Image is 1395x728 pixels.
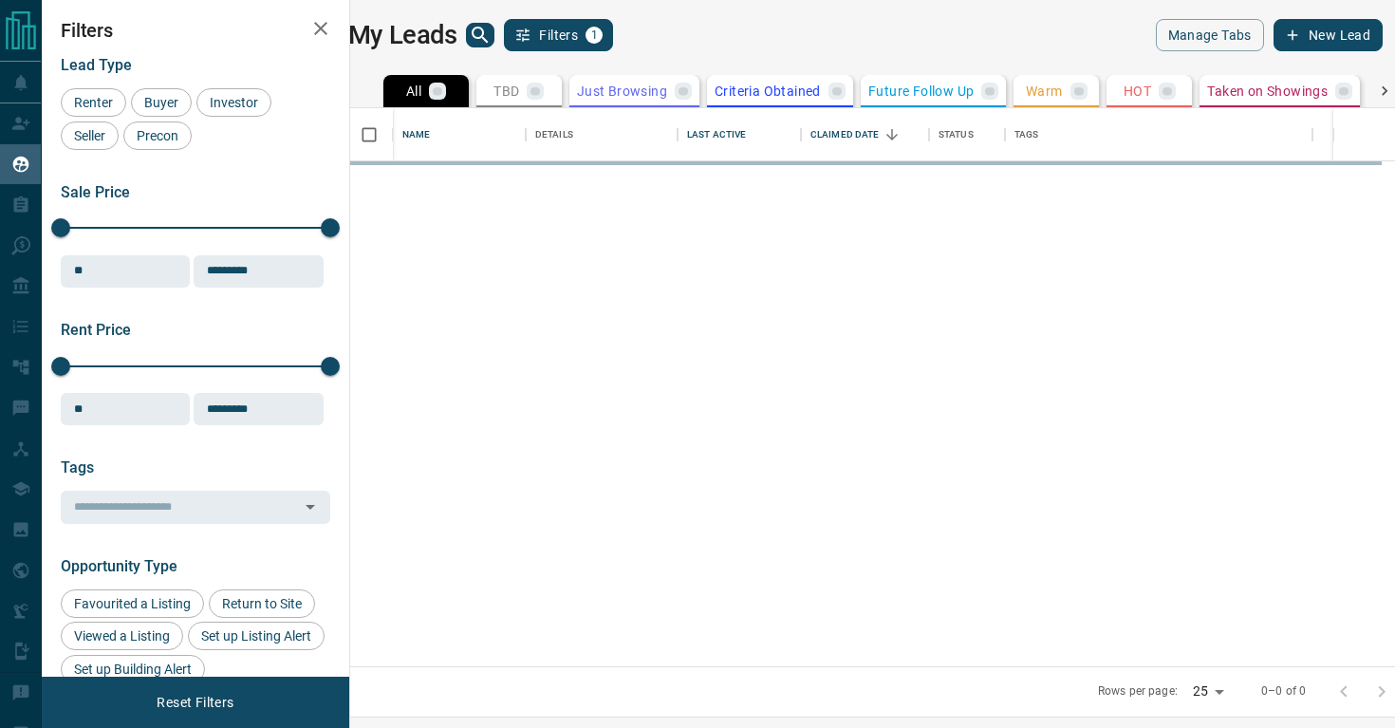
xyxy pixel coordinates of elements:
p: Rows per page: [1098,683,1178,700]
div: Favourited a Listing [61,589,204,618]
span: Investor [203,95,265,110]
span: Viewed a Listing [67,628,177,644]
span: Sale Price [61,183,130,201]
div: Buyer [131,88,192,117]
div: Details [535,108,573,161]
span: Precon [130,128,185,143]
button: New Lead [1274,19,1383,51]
div: Status [929,108,1005,161]
div: Name [393,108,526,161]
button: Sort [879,121,905,148]
p: Just Browsing [577,84,667,98]
span: Favourited a Listing [67,596,197,611]
span: Rent Price [61,321,131,339]
p: Taken on Showings [1207,84,1328,98]
div: 25 [1185,678,1231,705]
h2: Filters [61,19,330,42]
span: Set up Listing Alert [195,628,318,644]
button: Reset Filters [144,686,246,719]
div: Status [939,108,974,161]
span: Lead Type [61,56,132,74]
div: Investor [196,88,271,117]
div: Set up Listing Alert [188,622,325,650]
div: Claimed Date [810,108,880,161]
div: Tags [1005,108,1312,161]
span: Return to Site [215,596,308,611]
div: Name [402,108,431,161]
p: All [406,84,421,98]
p: 0–0 of 0 [1261,683,1306,700]
div: Set up Building Alert [61,655,205,683]
div: Tags [1014,108,1039,161]
span: Opportunity Type [61,557,177,575]
div: Claimed Date [801,108,929,161]
span: Renter [67,95,120,110]
div: Return to Site [209,589,315,618]
h1: My Leads [348,20,457,50]
p: Warm [1026,84,1063,98]
span: Tags [61,458,94,476]
span: 1 [587,28,601,42]
div: Last Active [687,108,746,161]
button: Manage Tabs [1156,19,1264,51]
button: Open [297,494,324,520]
p: TBD [493,84,519,98]
p: Future Follow Up [868,84,974,98]
span: Buyer [138,95,185,110]
span: Seller [67,128,112,143]
div: Renter [61,88,126,117]
div: Last Active [678,108,801,161]
p: Criteria Obtained [715,84,821,98]
p: HOT [1124,84,1151,98]
div: Details [526,108,678,161]
div: Viewed a Listing [61,622,183,650]
button: search button [466,23,494,47]
span: Set up Building Alert [67,662,198,677]
div: Precon [123,121,192,150]
button: Filters1 [504,19,613,51]
div: Seller [61,121,119,150]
